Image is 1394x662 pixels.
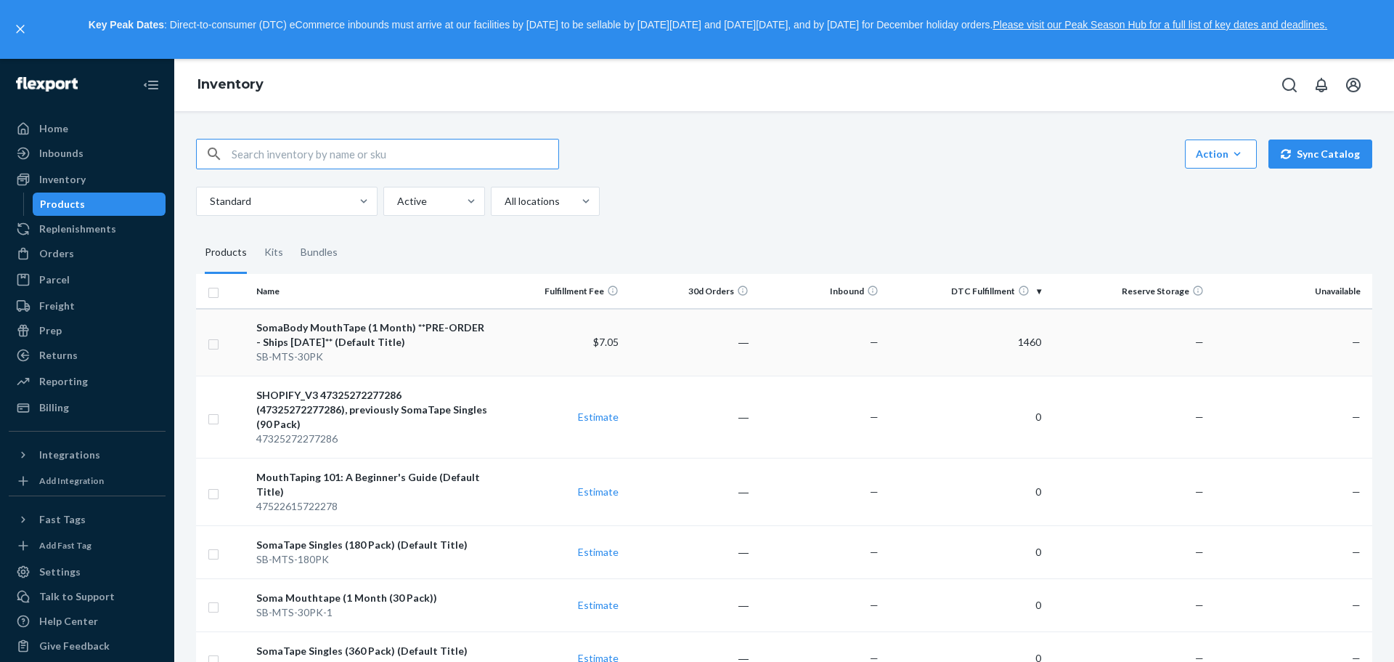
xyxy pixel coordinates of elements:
div: SomaTape Singles (360 Pack) (Default Title) [256,644,489,658]
a: Prep [9,319,166,342]
a: Returns [9,344,166,367]
a: Home [9,117,166,140]
td: 0 [884,376,1047,459]
a: Orders [9,242,166,265]
button: Open Search Box [1275,70,1304,100]
th: Fulfillment Fee [494,274,624,309]
button: Open notifications [1307,70,1336,100]
input: All locations [503,194,505,209]
div: Help Center [39,614,98,629]
a: Estimate [578,411,619,423]
td: ― [624,459,754,526]
th: Inbound [754,274,884,309]
div: Integrations [39,448,100,462]
td: ― [624,376,754,459]
td: ― [624,526,754,579]
a: Estimate [578,599,619,611]
div: Inbounds [39,146,83,161]
p: : Direct-to-consumer (DTC) eCommerce inbounds must arrive at our facilities by [DATE] to be sella... [35,13,1381,38]
button: Open account menu [1339,70,1368,100]
a: Replenishments [9,217,166,241]
button: Integrations [9,443,166,467]
th: Reserve Storage [1047,274,1210,309]
div: SomaBody MouthTape (1 Month) **PRE-ORDER - Ships [DATE]** (Default Title) [256,320,489,350]
span: $7.05 [593,336,619,348]
td: 0 [884,579,1047,632]
input: Standard [208,194,210,209]
td: 0 [884,526,1047,579]
img: Flexport logo [16,77,78,92]
span: — [870,336,879,348]
ol: breadcrumbs [186,64,275,106]
span: — [870,411,879,423]
div: Action [1196,147,1246,161]
span: — [1352,411,1361,423]
strong: Key Peak Dates [89,19,164,31]
a: Add Integration [9,472,166,490]
span: — [870,546,879,558]
div: SB-MTS-30PK [256,350,489,364]
span: — [1352,599,1361,611]
div: SomaTape Singles (180 Pack) (Default Title) [256,538,489,552]
a: Billing [9,396,166,419]
div: MouthTaping 101: A Beginner's Guide (Default Title) [256,470,489,499]
div: SB-MTS-30PK-1 [256,605,489,620]
button: Close Navigation [136,70,166,100]
div: Products [40,197,85,211]
div: Talk to Support [39,589,115,604]
a: Inventory [197,76,264,92]
div: SB-MTS-180PK [256,552,489,567]
span: Chat [32,10,62,23]
div: Settings [39,565,81,579]
a: Settings [9,560,166,584]
span: — [870,599,879,611]
div: Orders [39,246,74,261]
button: close, [13,22,28,36]
div: Prep [39,323,62,338]
th: Unavailable [1210,274,1372,309]
div: Add Fast Tag [39,539,91,552]
span: — [1352,336,1361,348]
div: Soma Mouthtape (1 Month (30 Pack)) [256,591,489,605]
span: — [1195,546,1204,558]
a: Reporting [9,370,166,393]
span: — [1352,546,1361,558]
input: Active [396,194,397,209]
div: Home [39,121,68,136]
td: 0 [884,459,1047,526]
th: DTC Fulfillment [884,274,1047,309]
td: ― [624,579,754,632]
a: Inbounds [9,142,166,165]
a: Please visit our Peak Season Hub for a full list of key dates and deadlines. [992,19,1327,31]
div: Bundles [301,233,338,274]
div: Fast Tags [39,512,86,527]
a: Parcel [9,268,166,291]
span: — [1352,485,1361,498]
div: 47325272277286 [256,432,489,446]
input: Search inventory by name or sku [232,140,558,169]
a: Estimate [578,546,619,558]
td: 1460 [884,309,1047,376]
a: Inventory [9,168,166,191]
a: Add Fast Tag [9,537,166,554]
div: Give Feedback [39,639,110,653]
span: — [1195,411,1204,423]
div: Add Integration [39,475,104,487]
div: Kits [264,233,283,274]
div: Inventory [39,172,86,187]
div: Returns [39,348,78,363]
div: 47522615722278 [256,499,489,514]
div: Reporting [39,374,88,389]
button: Talk to Support [9,585,166,608]
span: — [1195,485,1204,498]
span: — [1195,599,1204,611]
td: ― [624,309,754,376]
span: — [870,485,879,498]
div: Billing [39,400,69,415]
th: 30d Orders [624,274,754,309]
button: Sync Catalog [1268,140,1372,169]
div: Replenishments [39,222,116,236]
button: Give Feedback [9,634,166,658]
div: Parcel [39,273,70,287]
button: Fast Tags [9,508,166,531]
